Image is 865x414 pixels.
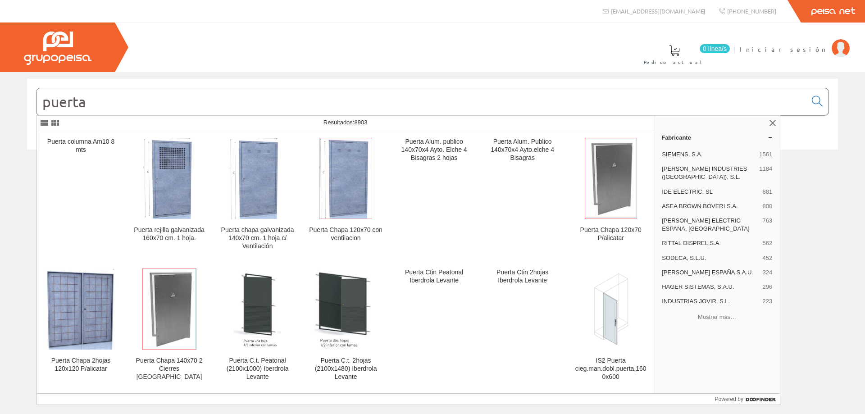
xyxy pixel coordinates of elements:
span: [EMAIL_ADDRESS][DOMAIN_NAME] [611,7,705,15]
div: © Grupo Peisa [27,161,838,168]
a: Puerta chapa galvanizada 140x70 cm. 1 hoja.c/ Ventilación Puerta chapa galvanizada 140x70 cm. 1 h... [214,131,301,261]
div: Puerta Chapa 120x70 con ventilacion [309,226,382,242]
span: HAGER SISTEMAS, S.A.U. [662,283,759,291]
img: Puerta C.t. Peatonal (2100x1000) Iberdrola Levante [234,268,281,350]
span: [PERSON_NAME] ELECTRIC ESPAÑA, [GEOGRAPHIC_DATA] [662,217,759,233]
a: Puerta Chapa 120x70 P/alicatar Puerta Chapa 120x70 P/alicatar [567,131,655,261]
img: Grupo Peisa [24,32,91,65]
a: Puerta columna Am10 8 mts [37,131,125,261]
div: Puerta Ctin 2hojas Iberdrola Levante [486,268,559,285]
a: Iniciar sesión [740,37,850,46]
a: Puerta rejilla galvanizada 160x70 cm. 1 hoja. Puerta rejilla galvanizada 160x70 cm. 1 hoja. [125,131,213,261]
div: Puerta chapa galvanizada 140x70 cm. 1 hoja.c/ Ventilación [221,226,294,250]
a: Puerta Ctin 2hojas Iberdrola Levante [478,261,566,391]
span: Resultados: [323,119,368,126]
div: Puerta rejilla galvanizada 160x70 cm. 1 hoja. [132,226,206,242]
img: IS2 Puerta cieg.man.dobl.puerta,1600x600 [574,273,647,346]
a: Puerta Chapa 120x70 con ventilacion Puerta Chapa 120x70 con ventilacion [302,131,390,261]
span: 324 [762,268,772,277]
span: 881 [762,188,772,196]
img: Puerta Chapa 120x70 P/alicatar [585,138,637,219]
span: 223 [762,297,772,305]
a: Puerta Alum. publico 140x70x4 Ayto. Elche 4 Bisagras 2 hojas [390,131,478,261]
span: 452 [762,254,772,262]
a: Puerta C.t. 2hojas (2100x1480) Iberdrola Levante Puerta C.t. 2hojas (2100x1480) Iberdrola Levante [302,261,390,391]
span: 1184 [759,165,772,181]
span: Pedido actual [644,58,705,67]
div: Puerta Alum. Publico 140x70x4 Ayto.elche 4 Bisagras [486,138,559,162]
div: Puerta Ctin Peatonal Iberdrola Levante [397,268,471,285]
span: 763 [762,217,772,233]
div: Puerta Chapa 2hojas 120x120 P/alicatar [44,357,118,373]
span: ASEA BROWN BOVERI S.A. [662,202,759,210]
div: Puerta columna Am10 8 mts [44,138,118,154]
a: Puerta C.t. Peatonal (2100x1000) Iberdrola Levante Puerta C.t. Peatonal (2100x1000) Iberdrola Lev... [214,261,301,391]
img: Puerta rejilla galvanizada 160x70 cm. 1 hoja. [143,138,196,219]
span: IDE ELECTRIC, SL [662,188,759,196]
img: Puerta Chapa 120x70 con ventilacion [319,138,372,219]
span: RITTAL DISPREL,S.A. [662,239,759,247]
div: IS2 Puerta cieg.man.dobl.puerta,1600x600 [574,357,647,381]
span: Iniciar sesión [740,45,827,54]
img: Puerta C.t. 2hojas (2100x1480) Iberdrola Levante [310,268,382,350]
a: Puerta Alum. Publico 140x70x4 Ayto.elche 4 Bisagras [478,131,566,261]
span: 8903 [354,119,367,126]
img: Puerta Chapa 2hojas 120x120 P/alicatar [44,269,118,349]
img: Puerta chapa galvanizada 140x70 cm. 1 hoja.c/ Ventilación [230,138,285,219]
a: IS2 Puerta cieg.man.dobl.puerta,1600x600 IS2 Puerta cieg.man.dobl.puerta,1600x600 [567,261,655,391]
div: Puerta C.t. Peatonal (2100x1000) Iberdrola Levante [221,357,294,381]
div: Puerta Chapa 120x70 P/alicatar [574,226,647,242]
a: Puerta Chapa 140x70 2 Cierres Alicante Puerta Chapa 140x70 2 Cierres [GEOGRAPHIC_DATA] [125,261,213,391]
a: Puerta Ctin Peatonal Iberdrola Levante [390,261,478,391]
a: Puerta Chapa 2hojas 120x120 P/alicatar Puerta Chapa 2hojas 120x120 P/alicatar [37,261,125,391]
span: [PERSON_NAME] ESPAÑA S.A.U. [662,268,759,277]
span: 296 [762,283,772,291]
div: Puerta Chapa 140x70 2 Cierres [GEOGRAPHIC_DATA] [132,357,206,381]
span: [PHONE_NUMBER] [727,7,776,15]
input: Buscar... [36,88,806,115]
img: Puerta Chapa 140x70 2 Cierres Alicante [142,268,196,350]
span: SODECA, S.L.U. [662,254,759,262]
button: Mostrar más… [658,309,776,324]
a: Powered by [715,394,780,405]
div: Puerta C.t. 2hojas (2100x1480) Iberdrola Levante [309,357,382,381]
span: [PERSON_NAME] INDUSTRIES ([GEOGRAPHIC_DATA]), S.L. [662,165,756,181]
span: Powered by [715,395,743,403]
span: 800 [762,202,772,210]
div: Puerta Alum. publico 140x70x4 Ayto. Elche 4 Bisagras 2 hojas [397,138,471,162]
a: Fabricante [654,130,780,145]
span: 1561 [759,150,772,159]
span: 0 línea/s [700,44,730,53]
span: INDUSTRIAS JOVIR, S.L. [662,297,759,305]
span: SIEMENS, S.A. [662,150,756,159]
span: 562 [762,239,772,247]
